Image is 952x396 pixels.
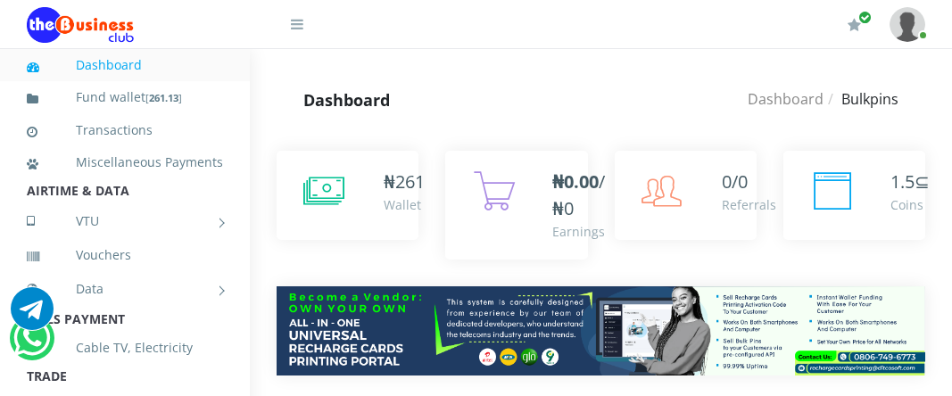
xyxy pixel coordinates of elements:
span: Renew/Upgrade Subscription [858,11,872,24]
li: Bulkpins [824,88,898,110]
img: Logo [27,7,134,43]
a: Chat for support [11,301,54,330]
a: Chat for support [13,330,50,359]
a: Dashboard [748,89,824,109]
i: Renew/Upgrade Subscription [848,18,861,32]
a: Dashboard [27,45,223,86]
b: 261.13 [149,91,178,104]
div: ⊆ [890,169,930,195]
a: Cable TV, Electricity [27,327,223,368]
strong: Dashboard [303,89,390,111]
a: VTU [27,199,223,243]
a: Data [27,267,223,311]
a: Miscellaneous Payments [27,142,223,183]
a: ₦0.00/₦0 Earnings [445,151,587,260]
div: ₦ [384,169,425,195]
div: Referrals [722,195,776,214]
small: [ ] [145,91,182,104]
a: Vouchers [27,235,223,276]
img: multitenant_rcp.png [277,286,925,375]
span: /₦0 [552,169,605,220]
span: 261 [395,169,425,194]
a: Fund wallet[261.13] [27,77,223,119]
a: 0/0 Referrals [615,151,757,240]
div: Earnings [552,222,605,241]
b: ₦0.00 [552,169,599,194]
div: Coins [890,195,930,214]
span: 0/0 [722,169,748,194]
img: User [890,7,925,42]
span: 1.5 [890,169,915,194]
a: Transactions [27,110,223,151]
a: ₦261 Wallet [277,151,418,240]
div: Wallet [384,195,425,214]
